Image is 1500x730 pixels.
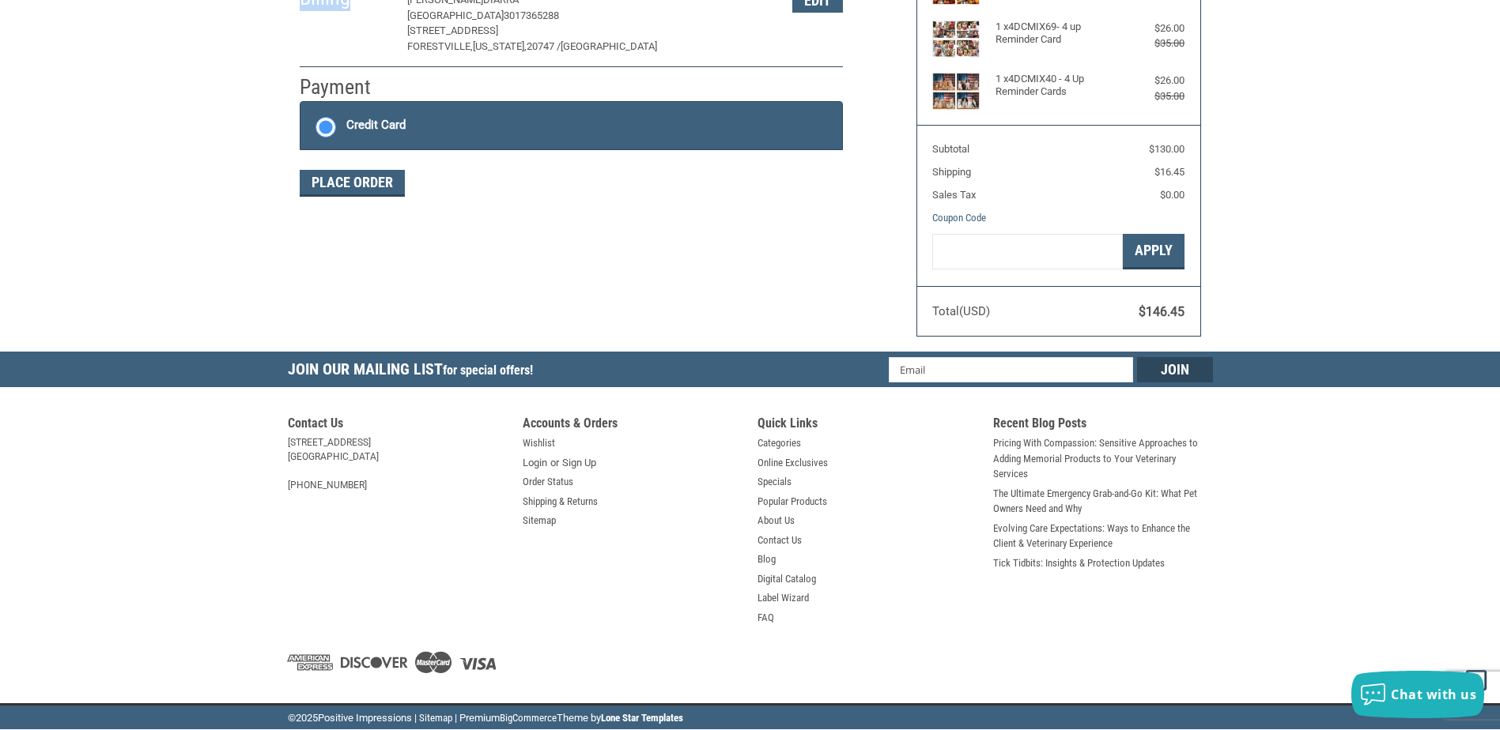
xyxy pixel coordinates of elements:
span: [STREET_ADDRESS] [407,24,498,36]
h5: Accounts & Orders [523,416,742,435]
h5: Recent Blog Posts [993,416,1213,435]
a: Coupon Code [932,212,986,224]
h4: 1 x 4DCMIX69- 4 up Reminder Card [996,21,1118,47]
span: Shipping [932,166,971,178]
a: Order Status [523,474,573,490]
span: FORESTVILLE, [407,40,473,52]
a: Categories [758,435,801,451]
a: Sign Up [562,455,596,471]
a: Contact Us [758,532,802,548]
span: [US_STATE], [473,40,527,52]
a: Login [523,455,547,471]
div: $26.00 [1121,21,1185,36]
div: Credit Card [346,112,406,138]
span: Chat with us [1391,686,1476,703]
span: © Positive Impressions [288,712,412,724]
span: $130.00 [1149,143,1185,155]
span: or [541,455,569,471]
span: [GEOGRAPHIC_DATA] [561,40,657,52]
button: Chat with us [1351,671,1484,718]
span: for special offers! [443,363,533,378]
a: Blog [758,551,776,567]
a: FAQ [758,610,774,626]
div: $26.00 [1121,73,1185,88]
span: $16.45 [1154,166,1185,178]
h5: Join Our Mailing List [288,352,541,392]
a: BigCommerce [500,712,557,724]
a: Wishlist [523,435,555,451]
h5: Contact Us [288,416,508,435]
a: Tick Tidbits: Insights & Protection Updates [993,555,1165,571]
span: Subtotal [932,143,969,155]
span: 2025 [296,712,318,724]
input: Email [889,357,1133,382]
h4: 1 x 4DCMIX40 - 4 Up Reminder Cards [996,73,1118,99]
span: $146.45 [1139,304,1185,319]
span: $0.00 [1160,189,1185,201]
span: Total (USD) [932,304,990,318]
a: Label Wizard [758,590,809,606]
a: Online Exclusives [758,455,828,471]
span: 20747 / [527,40,561,52]
a: Digital Catalog [758,571,816,587]
a: Evolving Care Expectations: Ways to Enhance the Client & Veterinary Experience [993,521,1213,551]
a: | Sitemap [414,712,452,724]
a: Sitemap [523,513,556,529]
span: [GEOGRAPHIC_DATA] [407,9,504,21]
li: | Premium Theme by [455,710,683,730]
span: Sales Tax [932,189,976,201]
div: $35.00 [1121,88,1185,104]
a: Shipping & Returns [523,494,598,510]
a: The Ultimate Emergency Grab-and-Go Kit: What Pet Owners Need and Why [993,486,1213,517]
span: 3017365288 [504,9,559,21]
h2: Payment [300,74,392,100]
input: Gift Certificate or Coupon Code [932,234,1123,269]
button: Place Order [300,170,405,197]
h5: Quick Links [758,416,977,435]
address: [STREET_ADDRESS] [GEOGRAPHIC_DATA] [PHONE_NUMBER] [288,435,508,492]
a: Specials [758,474,792,490]
a: About Us [758,513,795,529]
a: Lone Star Templates [601,712,683,724]
a: Popular Products [758,494,827,510]
input: Join [1137,357,1213,382]
a: Pricing With Compassion: Sensitive Approaches to Adding Memorial Products to Your Veterinary Serv... [993,435,1213,482]
button: Apply [1123,234,1185,269]
div: $35.00 [1121,36,1185,51]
